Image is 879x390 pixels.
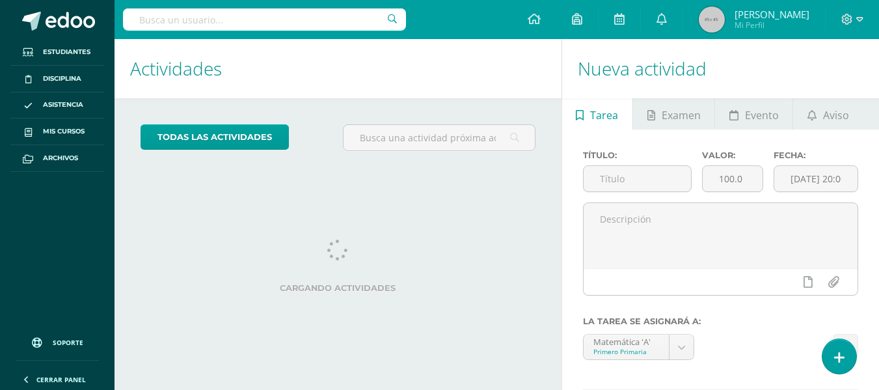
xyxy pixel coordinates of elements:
[10,39,104,66] a: Estudiantes
[344,125,534,150] input: Busca una actividad próxima aquí...
[699,7,725,33] img: 45x45
[583,150,692,160] label: Título:
[43,126,85,137] span: Mis cursos
[774,166,858,191] input: Fecha de entrega
[53,338,83,347] span: Soporte
[735,20,809,31] span: Mi Perfil
[43,100,83,110] span: Asistencia
[43,74,81,84] span: Disciplina
[745,100,779,131] span: Evento
[43,47,90,57] span: Estudiantes
[735,8,809,21] span: [PERSON_NAME]
[584,166,691,191] input: Título
[36,375,86,384] span: Cerrar panel
[715,98,792,130] a: Evento
[590,100,618,131] span: Tarea
[43,153,78,163] span: Archivos
[662,100,701,131] span: Examen
[702,150,763,160] label: Valor:
[703,166,763,191] input: Puntos máximos
[793,98,863,130] a: Aviso
[141,124,289,150] a: todas las Actividades
[578,39,863,98] h1: Nueva actividad
[10,66,104,92] a: Disciplina
[633,98,714,130] a: Examen
[130,39,546,98] h1: Actividades
[141,283,535,293] label: Cargando actividades
[583,316,858,326] label: La tarea se asignará a:
[584,335,694,359] a: Matemática 'A'Primero Primaria
[123,8,406,31] input: Busca un usuario...
[823,100,849,131] span: Aviso
[593,335,660,347] div: Matemática 'A'
[10,118,104,145] a: Mis cursos
[774,150,858,160] label: Fecha:
[10,145,104,172] a: Archivos
[10,92,104,119] a: Asistencia
[593,347,660,356] div: Primero Primaria
[16,325,99,357] a: Soporte
[562,98,632,130] a: Tarea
